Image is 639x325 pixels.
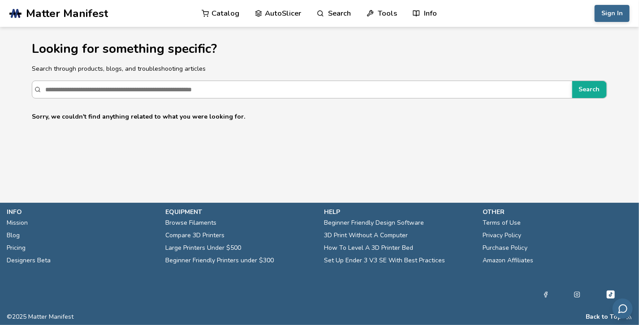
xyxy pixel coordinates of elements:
[483,217,521,229] a: Terms of Use
[324,254,445,267] a: Set Up Ender 3 V3 SE With Best Practices
[32,64,607,73] p: Search through products, blogs, and troubleshooting articles
[165,229,225,242] a: Compare 3D Printers
[586,313,622,321] button: Back to Top
[626,313,632,321] a: RSS Feed
[605,289,616,300] a: Tiktok
[7,313,73,321] span: © 2025 Matter Manifest
[7,217,28,229] a: Mission
[572,81,607,98] button: Search
[483,207,632,217] p: other
[613,299,633,319] button: Send feedback via email
[7,207,156,217] p: info
[32,112,607,121] p: Sorry, we couldn't find anything related to what you were looking for.
[165,242,241,254] a: Large Printers Under $500
[324,217,424,229] a: Beginner Friendly Design Software
[165,217,216,229] a: Browse Filaments
[483,242,527,254] a: Purchase Policy
[483,229,521,242] a: Privacy Policy
[324,229,408,242] a: 3D Print Without A Computer
[165,254,274,267] a: Beginner Friendly Printers under $300
[165,207,315,217] p: equipment
[7,242,26,254] a: Pricing
[7,254,51,267] a: Designers Beta
[45,81,567,98] input: Search
[32,42,607,56] h1: Looking for something specific?
[543,289,549,300] a: Facebook
[7,229,20,242] a: Blog
[574,289,580,300] a: Instagram
[595,5,630,22] button: Sign In
[324,207,474,217] p: help
[26,7,108,20] span: Matter Manifest
[483,254,533,267] a: Amazon Affiliates
[324,242,413,254] a: How To Level A 3D Printer Bed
